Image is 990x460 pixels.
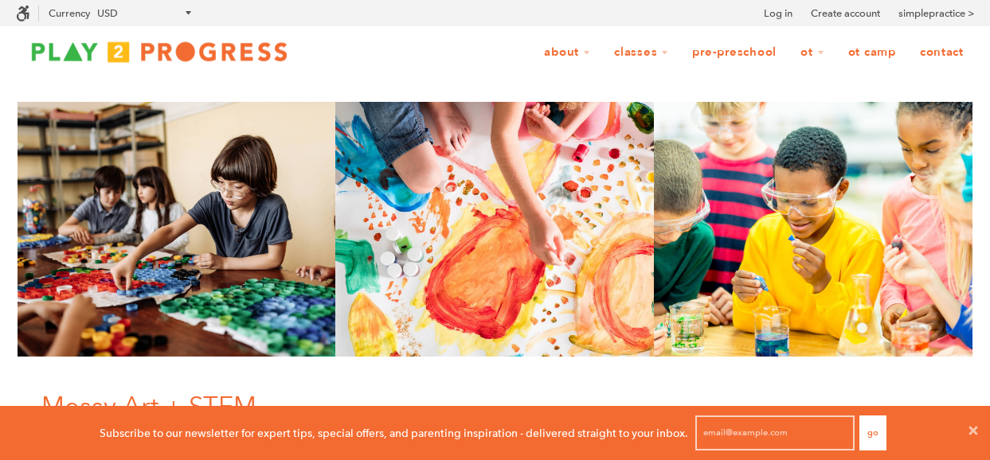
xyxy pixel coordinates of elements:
a: OT [790,37,835,68]
a: About [534,37,601,68]
a: Create account [811,6,880,21]
h1: Messy Art + STEM [41,388,643,425]
a: Log in [764,6,792,21]
a: Contact [910,37,974,68]
a: simplepractice > [898,6,974,21]
img: Play2Progress logo [16,36,303,68]
a: OT Camp [838,37,906,68]
a: Classes [604,37,679,68]
button: Go [859,415,886,450]
p: Subscribe to our newsletter for expert tips, special offers, and parenting inspiration - delivere... [100,424,688,442]
input: email@example.com [695,415,855,450]
label: Currency [49,7,90,19]
a: Pre-Preschool [682,37,787,68]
